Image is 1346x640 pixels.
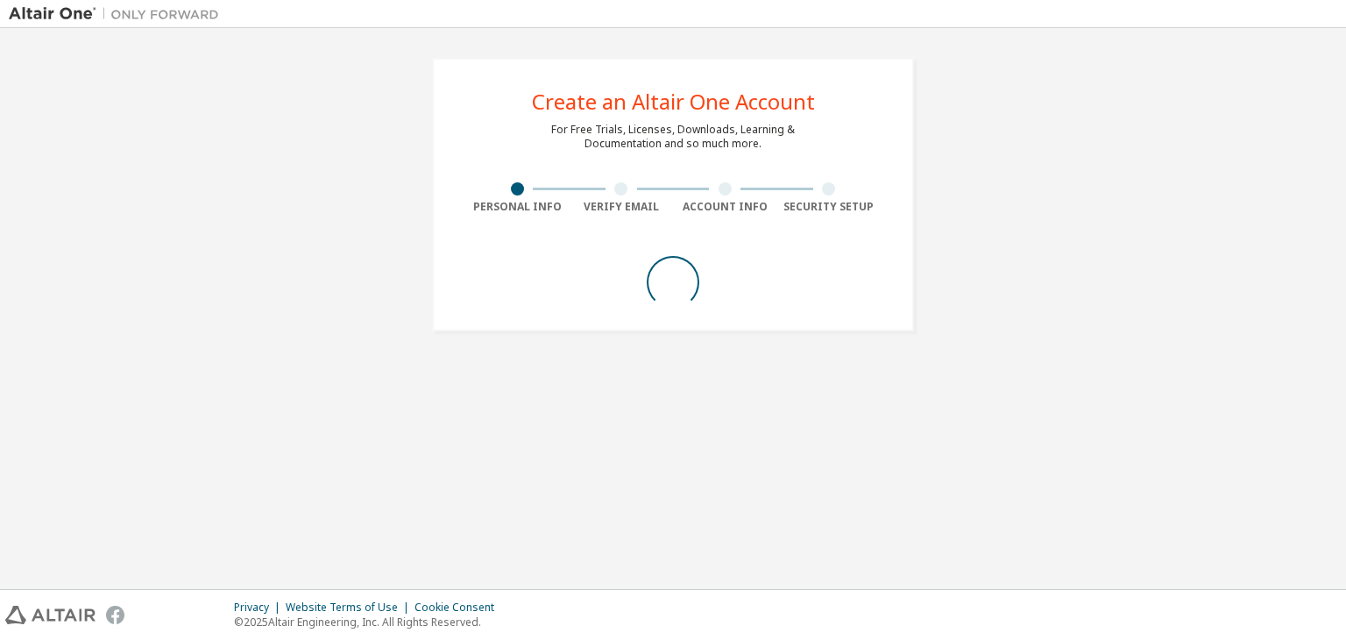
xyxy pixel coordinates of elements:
[532,91,815,112] div: Create an Altair One Account
[414,601,505,615] div: Cookie Consent
[570,200,674,214] div: Verify Email
[106,606,124,624] img: facebook.svg
[234,615,505,629] p: © 2025 Altair Engineering, Inc. All Rights Reserved.
[465,200,570,214] div: Personal Info
[5,606,96,624] img: altair_logo.svg
[673,200,777,214] div: Account Info
[286,601,414,615] div: Website Terms of Use
[777,200,882,214] div: Security Setup
[551,123,795,151] div: For Free Trials, Licenses, Downloads, Learning & Documentation and so much more.
[234,601,286,615] div: Privacy
[9,5,228,23] img: Altair One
